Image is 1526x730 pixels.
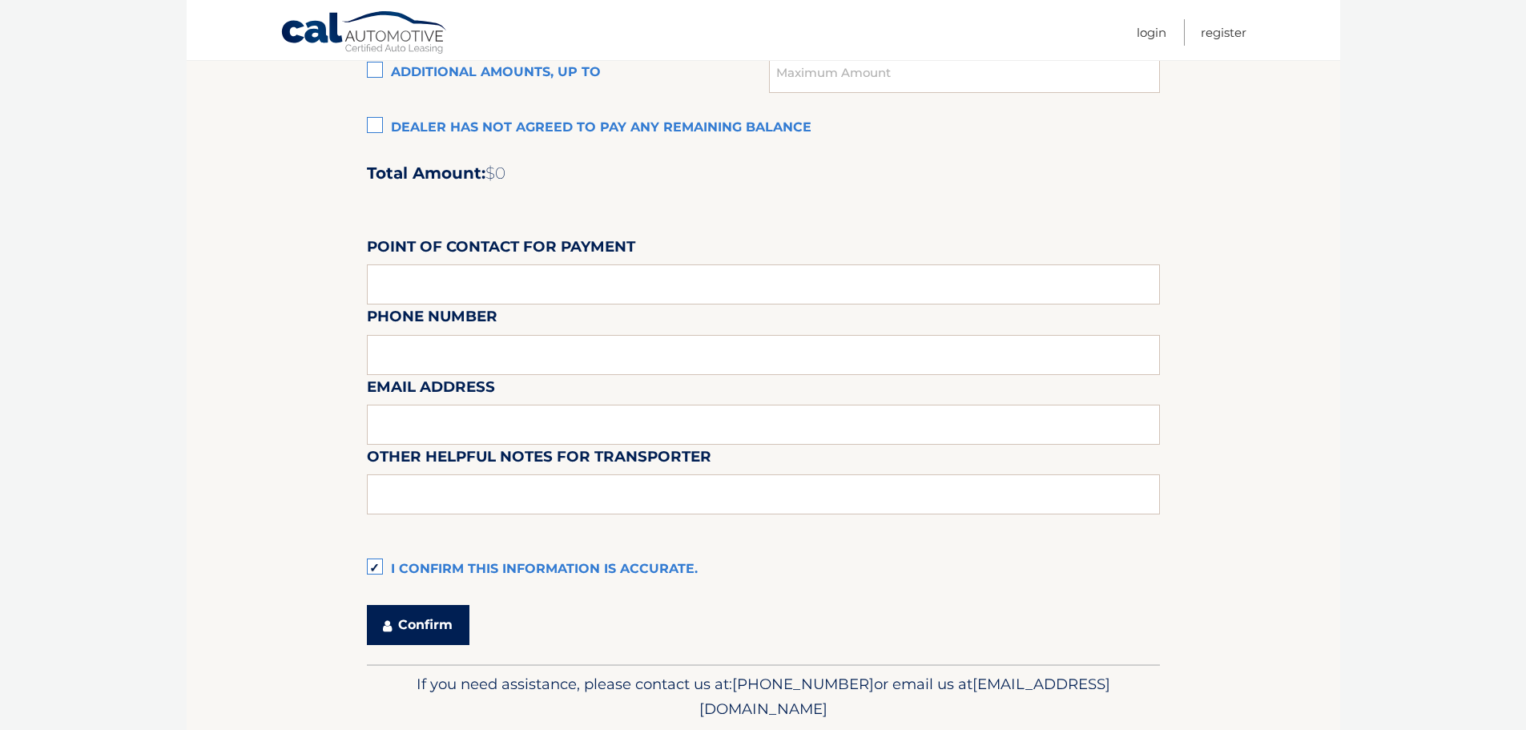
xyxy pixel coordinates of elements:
a: Register [1201,19,1246,46]
label: Point of Contact for Payment [367,235,635,264]
label: I confirm this information is accurate. [367,554,1160,586]
label: Dealer has not agreed to pay any remaining balance [367,112,1160,144]
label: Email Address [367,375,495,405]
span: [PHONE_NUMBER] [732,675,874,693]
a: Cal Automotive [280,10,449,57]
span: $0 [485,163,505,183]
button: Confirm [367,605,469,645]
p: If you need assistance, please contact us at: or email us at [377,672,1150,723]
a: Login [1137,19,1166,46]
label: Other helpful notes for transporter [367,445,711,474]
h2: Total Amount: [367,163,1160,184]
label: Additional amounts, up to [367,57,770,89]
input: Maximum Amount [769,53,1159,93]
